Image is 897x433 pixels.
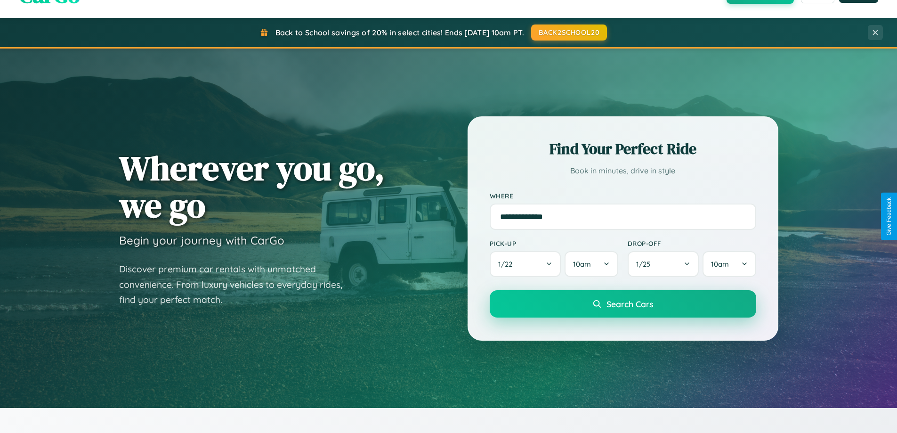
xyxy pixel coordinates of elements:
p: Discover premium car rentals with unmatched convenience. From luxury vehicles to everyday rides, ... [119,261,355,308]
div: Give Feedback [886,197,892,236]
span: 10am [711,260,729,269]
span: Search Cars [606,299,653,309]
span: Back to School savings of 20% in select cities! Ends [DATE] 10am PT. [275,28,524,37]
button: 10am [703,251,756,277]
button: BACK2SCHOOL20 [531,25,607,41]
label: Pick-up [490,239,618,247]
h2: Find Your Perfect Ride [490,139,756,159]
button: 10am [565,251,618,277]
button: Search Cars [490,290,756,318]
span: 10am [573,260,591,269]
h3: Begin your journey with CarGo [119,233,284,247]
h1: Wherever you go, we go [119,149,385,224]
button: 1/22 [490,251,561,277]
span: 1 / 22 [498,260,517,269]
button: 1/25 [628,251,699,277]
label: Drop-off [628,239,756,247]
p: Book in minutes, drive in style [490,164,756,178]
span: 1 / 25 [636,260,655,269]
label: Where [490,192,756,200]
